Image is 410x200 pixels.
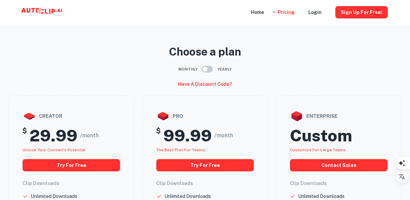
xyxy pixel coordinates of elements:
[175,78,235,90] button: Have a discount code?
[156,126,161,145] h5: $
[23,109,120,123] div: creator
[290,159,387,171] button: Contact Sales
[23,148,86,152] span: Unlock your Content's potential
[164,193,211,200] p: Unlimited Downloads
[298,193,345,200] p: Unlimited Downloads
[9,44,401,60] p: Choose a plan
[335,6,388,18] button: Sign Up for free!
[156,180,254,187] h6: Clip Downloads
[290,109,387,123] div: enterprise
[23,159,120,171] button: Try for free
[80,132,99,140] span: /month
[215,132,233,140] span: /month
[30,126,77,145] h2: 29.99
[156,148,205,152] span: The best plan for teams
[156,109,254,123] div: pro
[290,126,352,145] h2: Custom
[23,126,27,145] h5: $
[31,193,77,200] p: Unlimited Downloads
[163,126,212,145] h2: 99.99
[178,66,197,72] span: Monthly
[290,148,346,152] span: Customize for large teams
[156,159,254,171] button: Try for free
[217,66,232,72] span: Yearly
[178,80,232,88] h6: Have a discount code?
[23,180,120,187] h6: Clip Downloads
[290,180,387,187] h6: Clip Downloads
